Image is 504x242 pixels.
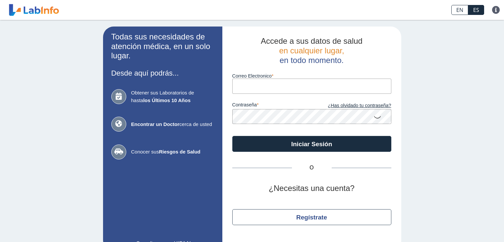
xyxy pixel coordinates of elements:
button: Iniciar Sesión [232,136,391,152]
h2: ¿Necesitas una cuenta? [232,184,391,193]
label: contraseña [232,102,312,109]
b: Riesgos de Salud [159,149,200,154]
span: en todo momento. [280,56,344,65]
span: Obtener sus Laboratorios de hasta [131,89,214,104]
span: en cualquier lugar, [279,46,344,55]
a: EN [451,5,468,15]
a: ¿Has olvidado tu contraseña? [312,102,391,109]
span: Accede a sus datos de salud [261,36,363,45]
span: Conocer sus [131,148,214,156]
label: Correo Electronico [232,73,391,79]
h3: Desde aquí podrás... [111,69,214,77]
b: los Últimos 10 Años [143,97,191,103]
a: ES [468,5,484,15]
b: Encontrar un Doctor [131,121,180,127]
button: Regístrate [232,209,391,225]
h2: Todas sus necesidades de atención médica, en un solo lugar. [111,32,214,61]
span: O [292,164,332,172]
span: cerca de usted [131,121,214,128]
